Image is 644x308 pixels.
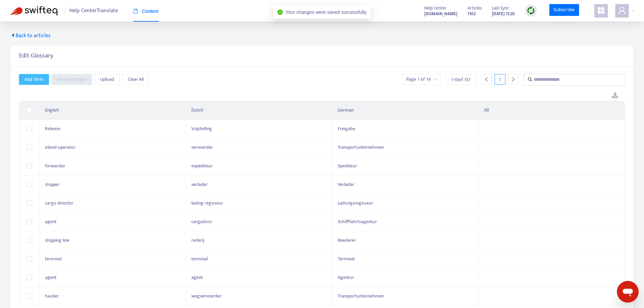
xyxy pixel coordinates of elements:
span: Verlader [338,181,354,188]
span: rederij [191,236,204,244]
span: terminal [191,255,208,263]
span: agent [45,274,56,281]
strong: [DATE] 11:20 [492,10,515,18]
span: caret-left [10,32,16,38]
img: Swifteq [10,6,57,16]
span: Help Center Translate [69,4,118,17]
div: 1 [495,74,505,85]
span: Transportunternehmen [338,143,384,151]
th: German [332,101,479,120]
span: Content [133,8,159,14]
span: 1 - 10 of 137 [451,76,471,83]
th: Dutch [186,101,332,120]
span: Reederei [338,236,355,244]
span: Articles [468,4,482,12]
img: sync.dc5367851b00ba804db3.png [527,6,535,15]
span: Help Center [424,4,447,12]
span: Vrijstelling [191,125,212,133]
span: Add Term [24,76,44,83]
span: expediteur [191,162,213,170]
span: Clear All [128,76,144,83]
th: English [40,101,186,120]
button: Add Term [19,74,49,85]
span: right [511,77,516,82]
span: terminal [45,255,62,263]
span: cargo director [45,199,73,207]
span: cargadoor [191,218,212,226]
span: haulier [45,292,59,300]
span: Freigabe [338,125,355,133]
span: Spediteur [338,162,357,170]
span: verlader [191,181,208,188]
span: forwarder [45,162,65,170]
span: Back to articles [10,32,51,40]
span: wegvervoerder [191,292,221,300]
span: Schifffahrtsagentur [338,218,377,226]
span: agent [191,274,203,281]
span: Agentur [338,274,354,281]
button: New Language [52,74,92,85]
span: Ladungsregisseur [338,199,373,207]
iframe: Button to launch messaging window, conversation in progress [617,281,639,303]
button: Upload [95,74,120,85]
a: [DOMAIN_NAME] [424,10,457,18]
span: Release [45,125,60,133]
span: left [484,77,489,82]
h5: Edit Glossary [19,52,53,60]
span: agent [45,218,56,226]
span: shipper [45,181,59,188]
span: Last Sync [492,4,509,12]
a: Subscribe [549,4,579,16]
span: Transportunternehmen [338,292,384,300]
span: inland operator [45,143,75,151]
span: appstore [597,6,605,15]
button: Clear All [122,74,149,85]
span: Terminal [338,255,355,263]
span: Upload [100,76,114,83]
span: Your changes were saved successfully [286,9,367,15]
span: check-circle [278,9,283,15]
span: shipping line [45,236,69,244]
span: vervoerder [191,143,213,151]
strong: 1102 [468,10,476,18]
th: All [479,101,625,120]
span: book [133,9,138,14]
span: lading regisseur [191,199,223,207]
span: search [528,77,532,82]
span: user [618,6,626,15]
